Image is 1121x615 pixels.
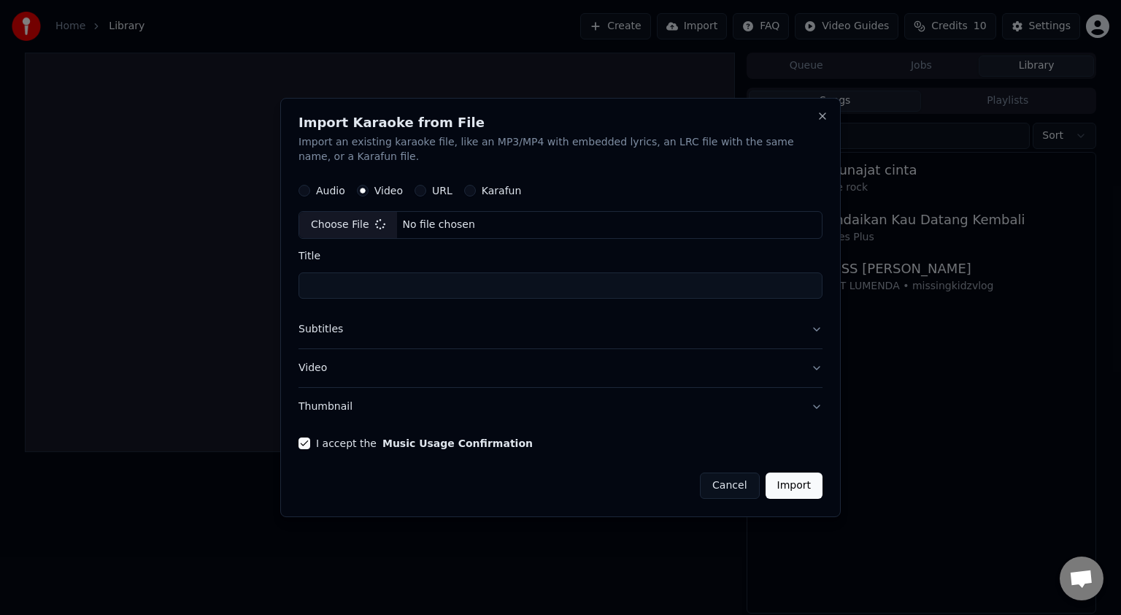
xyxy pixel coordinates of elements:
[700,473,759,499] button: Cancel
[298,349,823,387] button: Video
[374,186,403,196] label: Video
[298,251,823,261] label: Title
[432,186,452,196] label: URL
[482,186,522,196] label: Karafun
[766,473,823,499] button: Import
[299,212,397,238] div: Choose File
[298,116,823,129] h2: Import Karaoke from File
[316,438,533,448] label: I accept the
[382,438,533,448] button: I accept the
[298,388,823,426] button: Thumbnail
[316,186,345,196] label: Audio
[397,218,481,232] div: No file chosen
[298,135,823,164] p: Import an existing karaoke file, like an MP3/MP4 with embedded lyrics, an LRC file with the same ...
[298,310,823,348] button: Subtitles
